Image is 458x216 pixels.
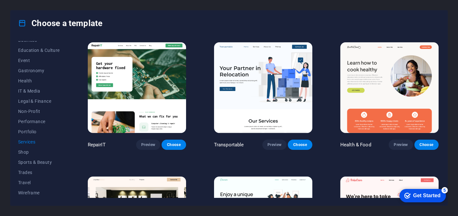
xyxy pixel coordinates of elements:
span: Gastronomy [18,68,60,73]
button: Preview [262,140,287,150]
button: Non-Profit [18,106,60,116]
button: Legal & Finance [18,96,60,106]
button: Gastronomy [18,66,60,76]
h4: Choose a template [18,18,102,28]
p: Transportable [214,142,244,148]
button: Shop [18,147,60,157]
span: Health [18,78,60,83]
span: Travel [18,180,60,185]
button: Services [18,137,60,147]
span: Education & Culture [18,48,60,53]
img: Health & Food [340,42,439,133]
button: Event [18,55,60,66]
div: Get Started 5 items remaining, 0% complete [5,3,52,17]
span: Legal & Finance [18,99,60,104]
div: 5 [47,1,53,8]
button: Choose [288,140,312,150]
button: Choose [162,140,186,150]
span: Performance [18,119,60,124]
button: Preview [389,140,413,150]
span: Preview [141,142,155,147]
span: Choose [293,142,307,147]
button: Education & Culture [18,45,60,55]
span: Preview [267,142,281,147]
span: Wireframe [18,190,60,195]
span: Choose [167,142,181,147]
button: Sports & Beauty [18,157,60,167]
span: Choose [420,142,434,147]
button: Travel [18,178,60,188]
button: Wireframe [18,188,60,198]
span: Trades [18,170,60,175]
span: Services [18,139,60,144]
span: Sports & Beauty [18,160,60,165]
img: RepairIT [88,42,186,133]
span: Portfolio [18,129,60,134]
span: IT & Media [18,88,60,94]
button: Portfolio [18,127,60,137]
button: Preview [136,140,160,150]
span: Event [18,58,60,63]
span: Shop [18,150,60,155]
p: Health & Food [340,142,371,148]
span: Preview [394,142,408,147]
p: RepairIT [88,142,106,148]
button: Performance [18,116,60,127]
button: IT & Media [18,86,60,96]
img: Transportable [214,42,312,133]
span: Non-Profit [18,109,60,114]
button: Health [18,76,60,86]
button: Choose [414,140,439,150]
button: Trades [18,167,60,178]
div: Get Started [19,7,46,13]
